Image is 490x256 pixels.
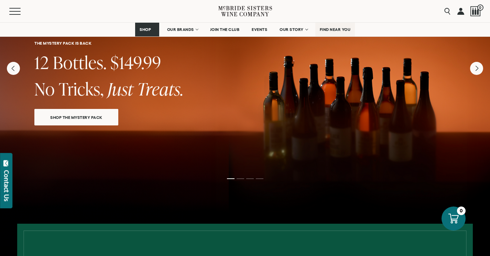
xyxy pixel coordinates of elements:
button: Previous [7,62,20,75]
span: OUR BRANDS [167,27,194,32]
div: 0 [457,207,466,215]
span: Bottles. [53,51,107,74]
span: 12 [34,51,49,74]
span: SHOP THE MYSTERY PACK [38,113,115,121]
a: OUR STORY [275,23,312,36]
div: Contact Us [3,170,10,201]
span: FIND NEAR YOU [320,27,351,32]
h6: THE MYSTERY PACK IS BACK [34,41,456,45]
a: SHOP [135,23,159,36]
a: FIND NEAR YOU [315,23,355,36]
a: OUR BRANDS [163,23,202,36]
span: JOIN THE CLUB [210,27,240,32]
span: Tricks, [59,77,104,101]
button: Next [470,62,483,75]
span: OUR STORY [280,27,304,32]
span: EVENTS [252,27,267,32]
span: No [34,77,55,101]
span: Just [108,77,133,101]
span: 0 [477,4,483,11]
span: $149.99 [110,51,161,74]
span: Treats. [137,77,184,101]
a: JOIN THE CLUB [206,23,244,36]
a: EVENTS [247,23,272,36]
span: SHOP [140,27,151,32]
button: Mobile Menu Trigger [9,8,34,15]
a: SHOP THE MYSTERY PACK [34,109,118,125]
